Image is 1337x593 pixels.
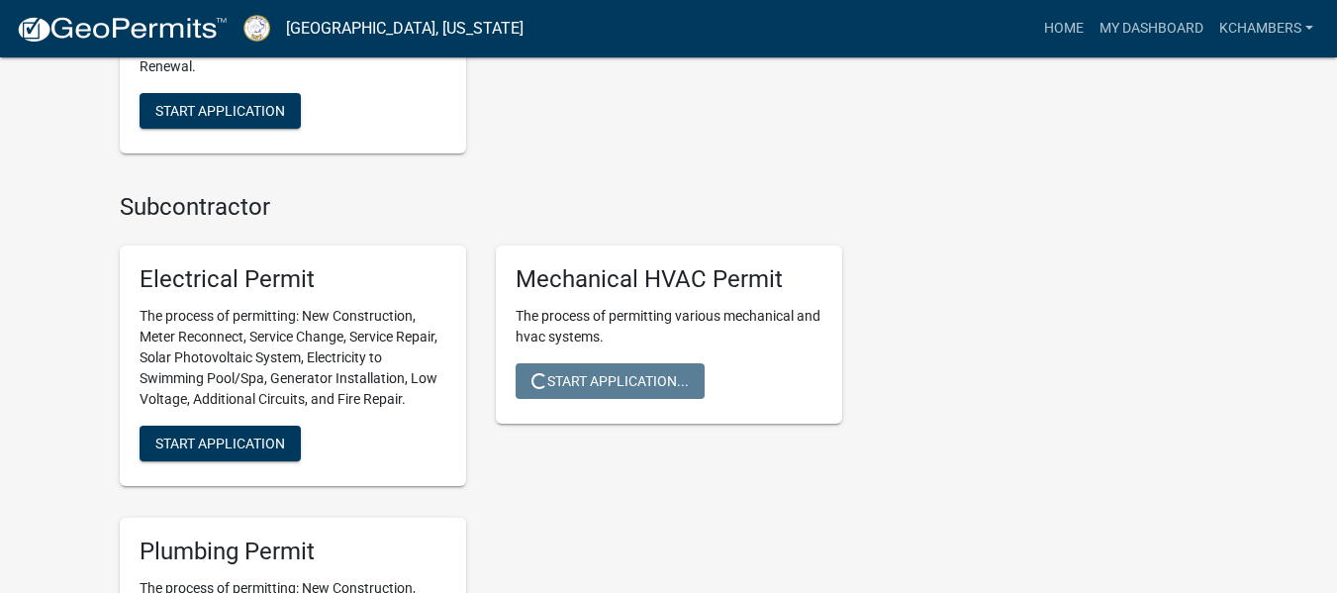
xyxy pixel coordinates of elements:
[140,93,301,129] button: Start Application
[140,538,446,566] h5: Plumbing Permit
[140,265,446,294] h5: Electrical Permit
[531,373,689,389] span: Start Application...
[140,426,301,461] button: Start Application
[120,193,842,222] h4: Subcontractor
[155,103,285,119] span: Start Application
[286,12,524,46] a: [GEOGRAPHIC_DATA], [US_STATE]
[155,436,285,451] span: Start Application
[516,265,822,294] h5: Mechanical HVAC Permit
[140,306,446,410] p: The process of permitting: New Construction, Meter Reconnect, Service Change, Service Repair, Sol...
[516,363,705,399] button: Start Application...
[1211,10,1321,48] a: Kchambers
[516,306,822,347] p: The process of permitting various mechanical and hvac systems.
[1036,10,1092,48] a: Home
[243,15,270,42] img: Putnam County, Georgia
[1092,10,1211,48] a: My Dashboard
